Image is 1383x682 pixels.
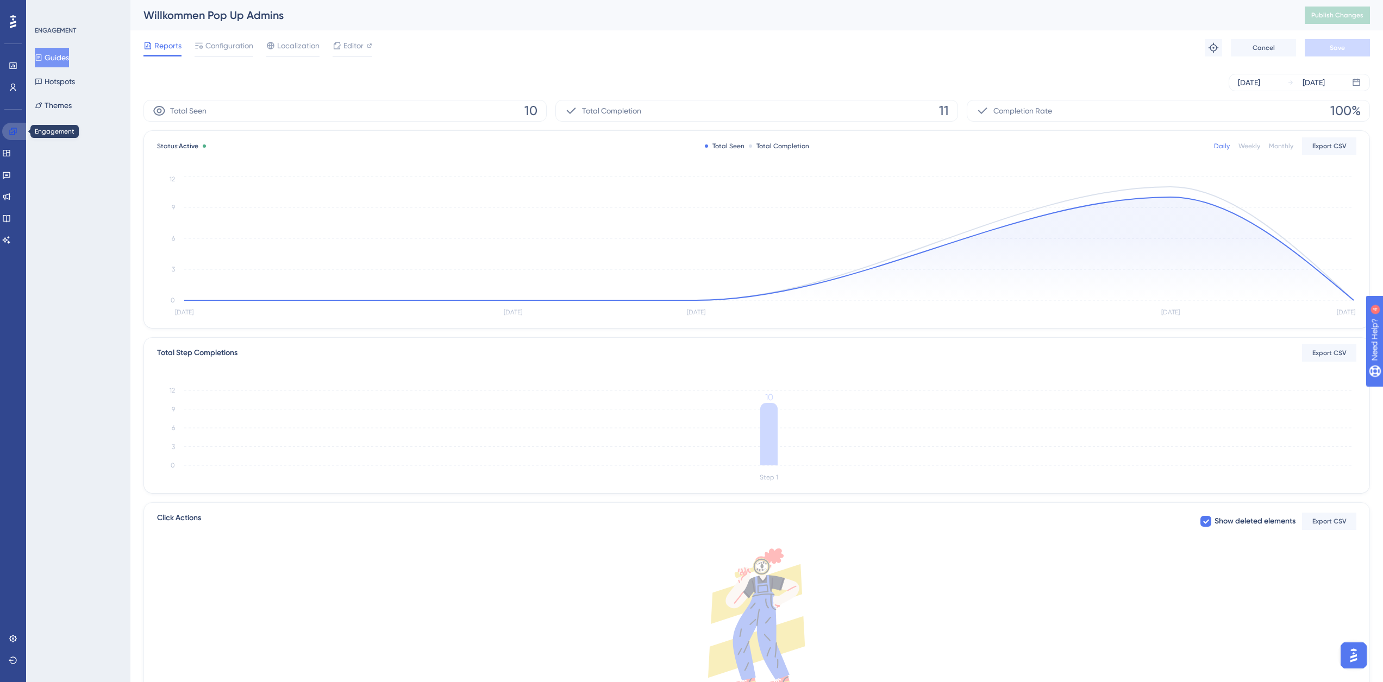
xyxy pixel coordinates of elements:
tspan: 3 [172,443,175,451]
tspan: 0 [171,462,175,469]
tspan: [DATE] [1161,308,1180,316]
div: Daily [1214,142,1230,150]
div: Total Step Completions [157,346,237,359]
div: [DATE] [1303,76,1325,89]
tspan: 0 [171,296,175,304]
button: Cancel [1231,39,1296,56]
div: Total Completion [749,142,809,150]
div: Total Seen [705,142,744,150]
tspan: [DATE] [175,308,193,316]
tspan: [DATE] [687,308,705,316]
span: Total Seen [170,104,206,117]
div: Willkommen Pop Up Admins [143,8,1278,23]
span: Configuration [205,39,253,52]
span: Save [1330,43,1345,52]
tspan: 6 [172,235,175,242]
div: ENGAGEMENT [35,26,76,35]
button: Export CSV [1302,344,1356,362]
span: Show deleted elements [1215,515,1296,528]
tspan: Step 1 [760,473,778,481]
span: Cancel [1253,43,1275,52]
span: Click Actions [157,512,201,531]
span: Completion Rate [993,104,1052,117]
iframe: UserGuiding AI Assistant Launcher [1337,639,1370,672]
span: Status: [157,142,198,150]
tspan: [DATE] [504,308,522,316]
tspan: 12 [170,175,175,183]
span: 10 [524,102,537,119]
span: Export CSV [1312,142,1347,150]
span: Need Help? [26,3,68,16]
span: Editor [343,39,364,52]
tspan: [DATE] [1337,308,1355,316]
span: Reports [154,39,182,52]
tspan: 10 [765,392,773,402]
button: Themes [35,96,72,115]
span: 11 [939,102,949,119]
tspan: 3 [172,266,175,273]
span: 100% [1330,102,1361,119]
tspan: 12 [170,387,175,394]
button: Export CSV [1302,513,1356,530]
div: [DATE] [1238,76,1260,89]
span: Export CSV [1312,349,1347,357]
button: Hotspots [35,72,75,91]
div: 4 [76,5,79,14]
tspan: 9 [172,204,175,211]
button: Publish Changes [1305,7,1370,24]
span: Publish Changes [1311,11,1363,20]
tspan: 6 [172,424,175,432]
span: Active [179,142,198,150]
div: Monthly [1269,142,1293,150]
button: Save [1305,39,1370,56]
button: Export CSV [1302,137,1356,155]
div: Weekly [1238,142,1260,150]
span: Localization [277,39,320,52]
tspan: 9 [172,406,175,413]
button: Guides [35,48,69,67]
span: Export CSV [1312,517,1347,526]
span: Total Completion [582,104,641,117]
